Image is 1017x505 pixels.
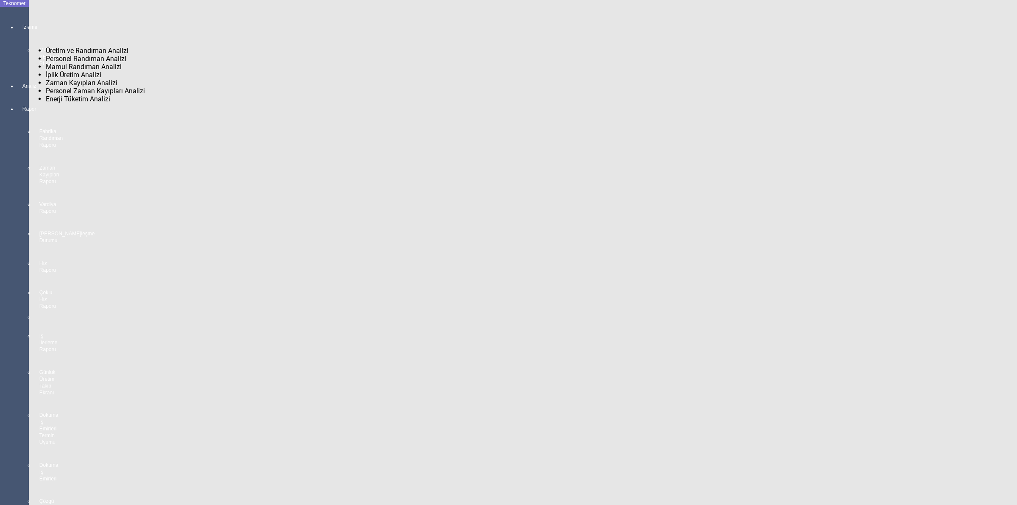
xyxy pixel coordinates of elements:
span: Mamul Randıman Analizi [46,63,122,71]
span: Üretim ve Randıman Analizi [46,47,128,55]
span: Zaman Kayıpları Analizi [46,79,117,87]
span: Enerji Tüketim Analizi [46,95,110,103]
span: Personel Randıman Analizi [46,55,126,63]
span: Personel Zaman Kayıpları Analizi [46,87,145,95]
span: İplik Üretim Analizi [46,71,101,79]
